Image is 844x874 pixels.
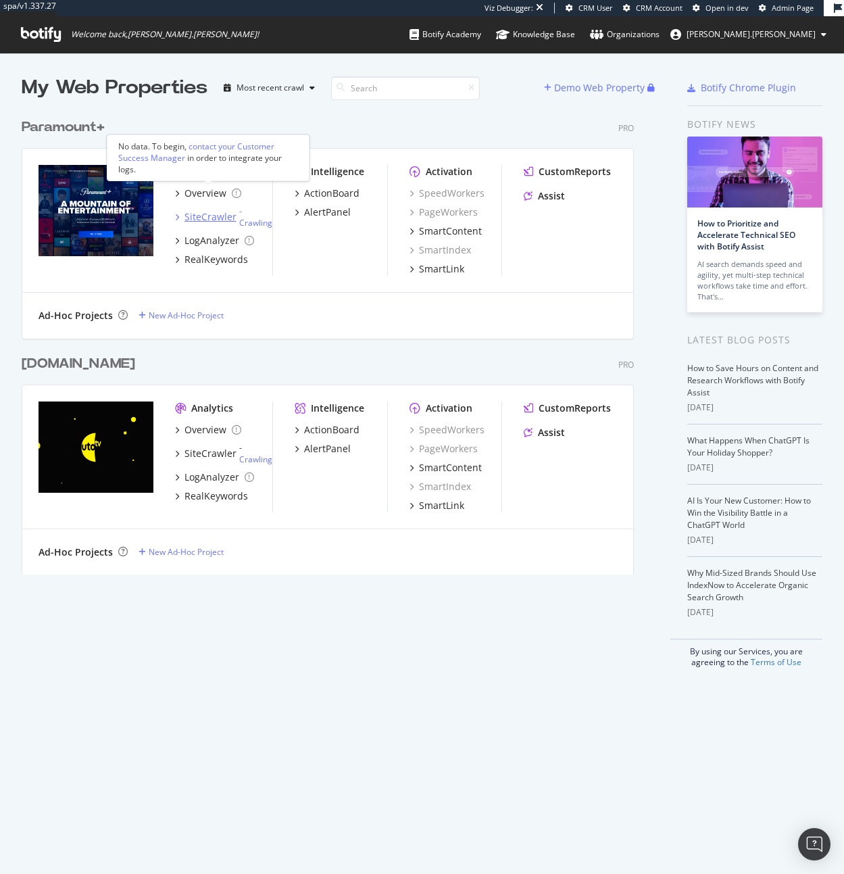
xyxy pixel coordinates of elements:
[175,253,248,266] a: RealKeywords
[670,639,822,668] div: By using our Services, you are agreeing to the
[419,499,464,512] div: SmartLink
[687,81,796,95] a: Botify Chrome Plugin
[687,28,816,40] span: jessica.jordan
[331,76,480,100] input: Search
[636,3,682,13] span: CRM Account
[618,359,634,370] div: Pro
[409,16,481,53] a: Botify Academy
[687,333,822,347] div: Latest Blog Posts
[660,24,837,45] button: [PERSON_NAME].[PERSON_NAME]
[22,118,110,137] a: Paramount+
[409,224,482,238] a: SmartContent
[149,546,224,558] div: New Ad-Hoc Project
[304,187,359,200] div: ActionBoard
[687,362,818,398] a: How to Save Hours on Content and Research Workflows with Botify Assist
[539,402,611,415] div: CustomReports
[295,205,351,219] a: AlertPanel
[295,187,359,200] a: ActionBoard
[22,74,207,101] div: My Web Properties
[175,234,254,247] a: LogAnalyzer
[71,29,259,40] span: Welcome back, [PERSON_NAME].[PERSON_NAME] !
[409,480,471,493] a: SmartIndex
[218,77,320,99] button: Most recent crawl
[175,442,272,465] a: SiteCrawler- Crawling
[496,28,575,41] div: Knowledge Base
[496,16,575,53] a: Knowledge Base
[409,461,482,475] a: SmartContent
[419,262,464,276] div: SmartLink
[524,426,565,439] a: Assist
[409,442,478,456] a: PageWorkers
[175,470,254,484] a: LogAnalyzer
[22,101,645,575] div: grid
[184,447,237,460] div: SiteCrawler
[409,205,478,219] a: PageWorkers
[118,141,298,175] div: No data. To begin, in order to integrate your logs.
[139,546,224,558] a: New Ad-Hoc Project
[705,3,749,13] span: Open in dev
[701,81,796,95] div: Botify Chrome Plugin
[697,218,795,252] a: How to Prioritize and Accelerate Technical SEO with Botify Assist
[409,499,464,512] a: SmartLink
[239,205,272,228] div: -
[409,243,471,257] a: SmartIndex
[149,310,224,321] div: New Ad-Hoc Project
[485,3,533,14] div: Viz Debugger:
[139,310,224,321] a: New Ad-Hoc Project
[554,81,645,95] div: Demo Web Property
[590,16,660,53] a: Organizations
[295,423,359,437] a: ActionBoard
[539,165,611,178] div: CustomReports
[618,122,634,134] div: Pro
[798,828,830,860] div: Open Intercom Messenger
[687,462,822,474] div: [DATE]
[566,3,613,14] a: CRM User
[22,118,105,137] div: Paramount+
[409,187,485,200] a: SpeedWorkers
[39,545,113,559] div: Ad-Hoc Projects
[39,402,153,493] img: pluto.tv
[22,354,141,374] a: [DOMAIN_NAME]
[687,495,811,531] a: AI Is Your New Customer: How to Win the Visibility Battle in a ChatGPT World
[697,259,812,302] div: AI search demands speed and agility, yet multi-step technical workflows take time and effort. Tha...
[184,470,239,484] div: LogAnalyzer
[184,253,248,266] div: RealKeywords
[39,165,153,257] img: www.paramountplus.com
[409,262,464,276] a: SmartLink
[538,189,565,203] div: Assist
[538,426,565,439] div: Assist
[419,224,482,238] div: SmartContent
[311,165,364,178] div: Intelligence
[184,210,237,224] div: SiteCrawler
[409,423,485,437] a: SpeedWorkers
[687,137,822,208] img: How to Prioritize and Accelerate Technical SEO with Botify Assist
[304,442,351,456] div: AlertPanel
[524,165,611,178] a: CustomReports
[184,234,239,247] div: LogAnalyzer
[304,205,351,219] div: AlertPanel
[751,656,801,668] a: Terms of Use
[304,423,359,437] div: ActionBoard
[118,141,274,164] div: contact your Customer Success Manager
[687,606,822,618] div: [DATE]
[175,205,272,228] a: SiteCrawler- Crawling
[295,442,351,456] a: AlertPanel
[311,402,364,415] div: Intelligence
[426,165,472,178] div: Activation
[184,187,226,200] div: Overview
[22,354,135,374] div: [DOMAIN_NAME]
[239,217,272,228] a: Crawling
[590,28,660,41] div: Organizations
[687,534,822,546] div: [DATE]
[772,3,814,13] span: Admin Page
[237,84,304,92] div: Most recent crawl
[175,423,241,437] a: Overview
[687,117,822,132] div: Botify news
[544,77,647,99] button: Demo Web Property
[578,3,613,13] span: CRM User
